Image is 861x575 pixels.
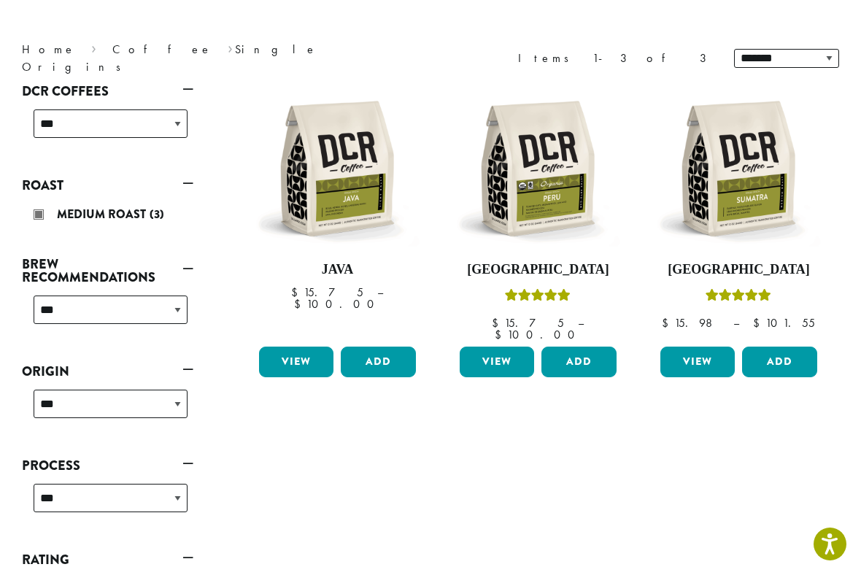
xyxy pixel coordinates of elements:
bdi: 101.55 [753,315,815,331]
div: Roast [22,198,193,234]
span: $ [495,327,507,342]
a: [GEOGRAPHIC_DATA]Rated 5.00 out of 5 [657,86,821,341]
div: Rated 4.83 out of 5 [505,287,571,309]
a: Process [22,453,193,478]
a: Brew Recommendations [22,252,193,290]
bdi: 100.00 [495,327,582,342]
bdi: 15.75 [291,285,363,300]
a: Java [255,86,420,341]
span: $ [294,296,306,312]
div: Origin [22,384,193,436]
img: DCR-12oz-Java-Stock-scaled.png [255,86,420,250]
span: – [733,315,739,331]
div: Rated 5.00 out of 5 [706,287,771,309]
span: › [228,36,233,58]
h4: [GEOGRAPHIC_DATA] [657,262,821,278]
span: – [578,315,584,331]
h4: Java [255,262,420,278]
span: $ [291,285,304,300]
a: Roast [22,173,193,198]
img: DCR-12oz-Sumatra-Stock-scaled.png [657,86,821,250]
a: Home [22,42,76,57]
button: Add [742,347,816,377]
a: Origin [22,359,193,384]
a: [GEOGRAPHIC_DATA]Rated 4.83 out of 5 [456,86,620,341]
a: View [259,347,333,377]
span: – [377,285,383,300]
div: DCR Coffees [22,104,193,155]
a: DCR Coffees [22,79,193,104]
span: $ [492,315,504,331]
button: Add [541,347,616,377]
a: Coffee [112,42,212,57]
nav: Breadcrumb [22,41,409,76]
span: (3) [150,206,164,223]
bdi: 15.75 [492,315,564,331]
div: Process [22,478,193,530]
bdi: 100.00 [294,296,381,312]
div: Items 1-3 of 3 [518,50,712,67]
a: View [660,347,735,377]
span: $ [753,315,765,331]
bdi: 15.98 [662,315,719,331]
img: DCR-12oz-FTO-Peru-Stock-scaled.png [456,86,620,250]
a: View [460,347,534,377]
a: Rating [22,547,193,572]
button: Add [341,347,415,377]
span: Medium Roast [57,206,150,223]
div: Brew Recommendations [22,290,193,341]
h4: [GEOGRAPHIC_DATA] [456,262,620,278]
span: $ [662,315,674,331]
span: › [91,36,96,58]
